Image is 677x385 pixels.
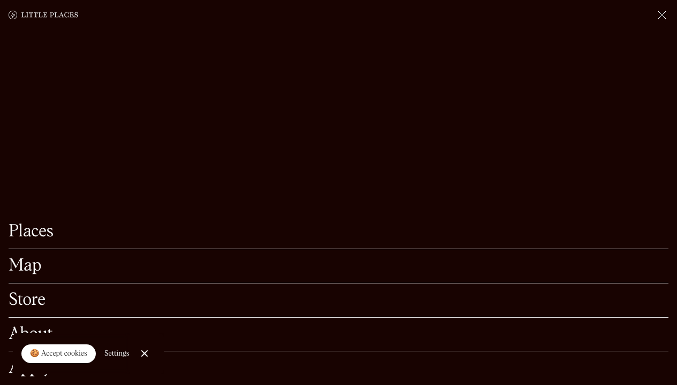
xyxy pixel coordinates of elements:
a: 🍪 Accept cookies [21,344,96,364]
a: About [9,326,668,343]
a: Apply [9,360,668,376]
a: Store [9,292,668,309]
a: Map [9,258,668,274]
a: Settings [104,342,130,366]
a: Close Cookie Popup [134,343,155,364]
a: Places [9,224,668,240]
div: 🍪 Accept cookies [30,349,87,359]
div: Settings [104,350,130,357]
